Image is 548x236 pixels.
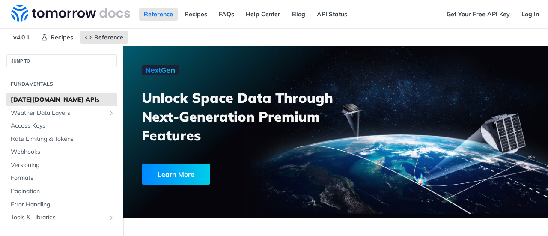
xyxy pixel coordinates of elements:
span: Versioning [11,161,115,170]
button: Show subpages for Tools & Libraries [108,214,115,221]
a: API Status [312,8,352,21]
img: NextGen [142,65,179,75]
a: Reference [139,8,178,21]
a: [DATE][DOMAIN_NAME] APIs [6,93,117,106]
button: Show subpages for Weather Data Layers [108,110,115,117]
a: FAQs [214,8,239,21]
a: Log In [517,8,544,21]
a: Formats [6,172,117,185]
span: Webhooks [11,148,115,156]
h3: Unlock Space Data Through Next-Generation Premium Features [142,88,345,145]
span: Error Handling [11,200,115,209]
span: Reference [94,33,123,41]
a: Recipes [180,8,212,21]
span: Weather Data Layers [11,109,106,117]
a: Pagination [6,185,117,198]
span: Rate Limiting & Tokens [11,135,115,143]
img: Tomorrow.io Weather API Docs [11,5,130,22]
span: Pagination [11,187,115,196]
span: Formats [11,174,115,182]
a: Versioning [6,159,117,172]
a: Tools & LibrariesShow subpages for Tools & Libraries [6,211,117,224]
a: Reference [80,31,128,44]
a: Error Handling [6,198,117,211]
a: Recipes [36,31,78,44]
span: v4.0.1 [9,31,34,44]
a: Get Your Free API Key [442,8,515,21]
h2: Fundamentals [6,80,117,88]
a: Webhooks [6,146,117,158]
a: Weather Data LayersShow subpages for Weather Data Layers [6,107,117,119]
a: Blog [287,8,310,21]
span: Recipes [51,33,73,41]
a: Rate Limiting & Tokens [6,133,117,146]
div: Learn More [142,164,210,185]
a: Learn More [142,164,304,185]
a: Access Keys [6,119,117,132]
span: [DATE][DOMAIN_NAME] APIs [11,96,115,104]
span: Tools & Libraries [11,213,106,222]
span: Access Keys [11,122,115,130]
button: JUMP TO [6,54,117,67]
a: Help Center [241,8,285,21]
